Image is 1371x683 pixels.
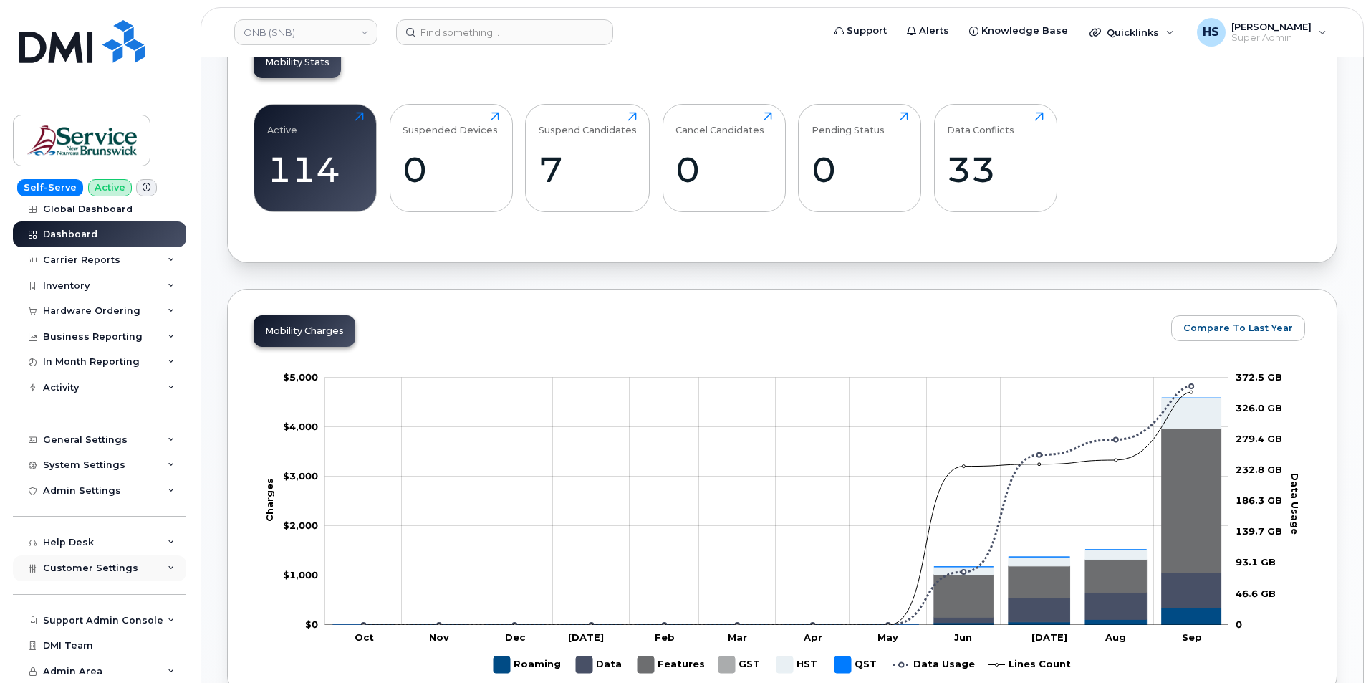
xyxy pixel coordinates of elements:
[1289,472,1301,534] tspan: Data Usage
[539,112,637,135] div: Suspend Candidates
[812,112,885,135] div: Pending Status
[847,24,887,38] span: Support
[1031,631,1067,643] tspan: [DATE]
[675,112,772,204] a: Cancel Candidates0
[234,19,377,45] a: ONB (SNB)
[812,148,908,191] div: 0
[638,651,705,679] g: Features
[728,631,747,643] tspan: Mar
[1236,556,1276,568] tspan: 93.1 GB
[264,478,275,522] tspan: Charges
[283,421,318,432] g: $0
[267,148,364,191] div: 114
[1236,464,1282,475] tspan: 232.8 GB
[675,112,764,135] div: Cancel Candidates
[267,112,297,135] div: Active
[812,112,908,204] a: Pending Status0
[305,618,318,630] tspan: $0
[877,631,898,643] tspan: May
[1079,18,1184,47] div: Quicklinks
[954,631,972,643] tspan: Jun
[1171,315,1305,341] button: Compare To Last Year
[283,371,318,383] g: $0
[959,16,1078,45] a: Knowledge Base
[1236,525,1282,537] tspan: 139.7 GB
[776,651,820,679] g: HST
[675,148,772,191] div: 0
[403,112,498,135] div: Suspended Devices
[718,651,762,679] g: GST
[655,631,675,643] tspan: Feb
[539,148,637,191] div: 7
[981,24,1068,38] span: Knowledge Base
[1183,321,1293,335] span: Compare To Last Year
[283,569,318,581] tspan: $1,000
[403,112,499,204] a: Suspended Devices0
[1182,631,1202,643] tspan: Sep
[403,148,499,191] div: 0
[893,651,975,679] g: Data Usage
[267,112,364,204] a: Active114
[947,112,1014,135] div: Data Conflicts
[1236,433,1282,444] tspan: 279.4 GB
[803,631,822,643] tspan: Apr
[494,651,562,679] g: Roaming
[429,631,449,643] tspan: Nov
[1107,27,1159,38] span: Quicklinks
[505,631,526,643] tspan: Dec
[396,19,613,45] input: Find something...
[1236,618,1242,630] tspan: 0
[1203,24,1219,41] span: HS
[897,16,959,45] a: Alerts
[355,631,374,643] tspan: Oct
[283,520,318,531] g: $0
[1105,631,1126,643] tspan: Aug
[1236,588,1276,599] tspan: 46.6 GB
[824,16,897,45] a: Support
[333,573,1221,625] g: Data
[1236,402,1282,414] tspan: 326.0 GB
[333,428,1221,624] g: Features
[1187,18,1337,47] div: Heather Space
[333,398,1221,625] g: QST
[1236,495,1282,506] tspan: 186.3 GB
[1231,21,1312,32] span: [PERSON_NAME]
[1231,32,1312,44] span: Super Admin
[283,421,318,432] tspan: $4,000
[834,651,879,679] g: QST
[947,112,1044,204] a: Data Conflicts33
[494,651,1071,679] g: Legend
[988,651,1071,679] g: Lines Count
[283,470,318,482] tspan: $3,000
[333,608,1221,625] g: Roaming
[919,24,949,38] span: Alerts
[264,371,1302,679] g: Chart
[283,520,318,531] tspan: $2,000
[1236,371,1282,383] tspan: 372.5 GB
[539,112,637,204] a: Suspend Candidates7
[283,470,318,482] g: $0
[283,569,318,581] g: $0
[576,651,623,679] g: Data
[283,371,318,383] tspan: $5,000
[947,148,1044,191] div: 33
[568,631,604,643] tspan: [DATE]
